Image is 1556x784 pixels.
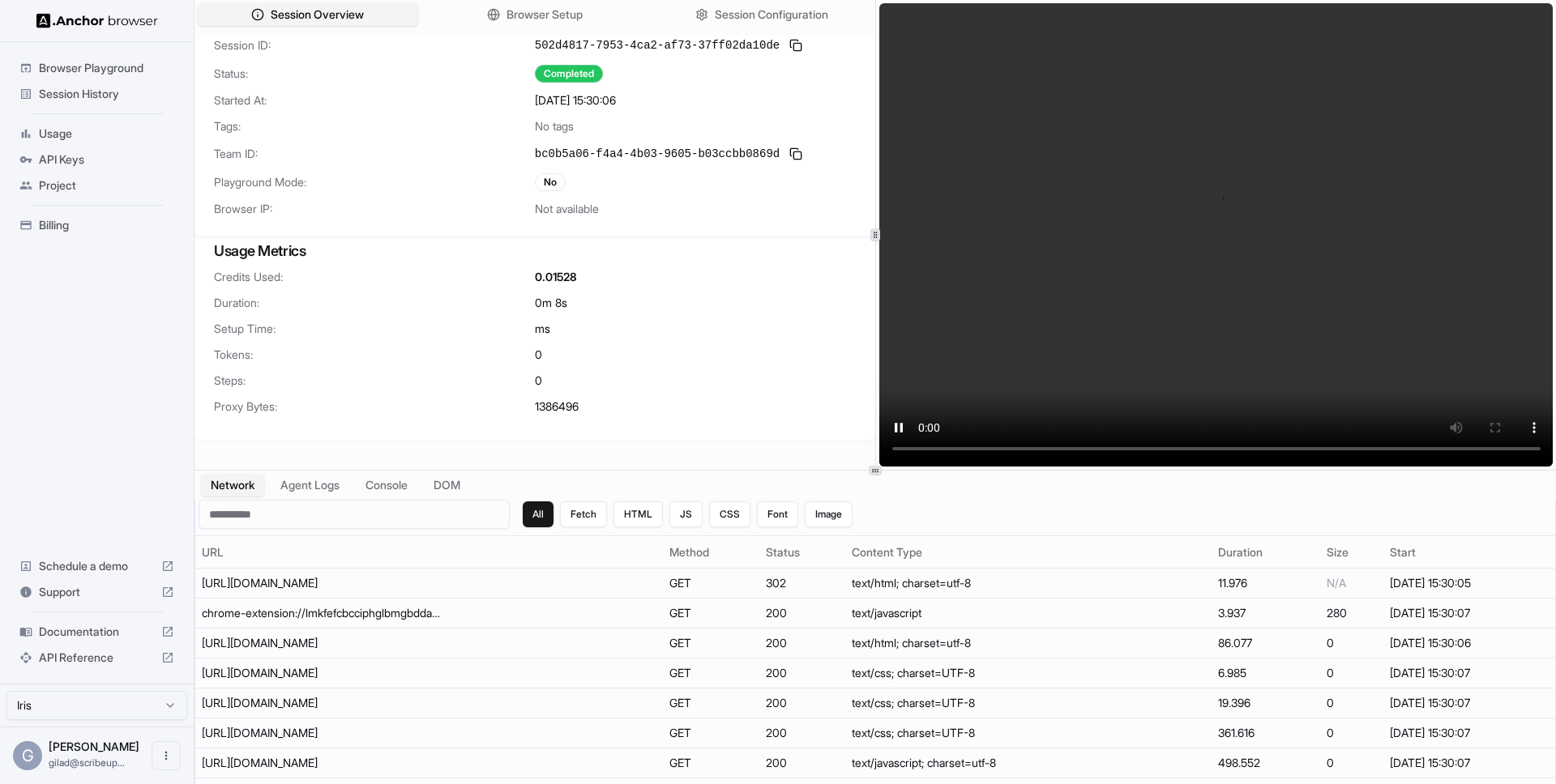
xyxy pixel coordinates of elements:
[845,658,1212,688] td: text/css; charset=UTF-8
[759,599,845,628] td: 200
[13,173,181,198] div: Project
[1383,748,1555,778] td: [DATE] 15:30:07
[214,398,535,415] span: Proxy Bytes:
[36,13,158,28] img: Anchor Logo
[709,501,750,527] button: CSS
[535,269,577,285] span: 0.01528
[39,151,174,168] span: API Keys
[560,501,607,527] button: Fetch
[1383,569,1555,599] td: [DATE] 15:30:05
[766,544,839,560] div: Status
[663,688,759,718] td: GET
[424,474,470,496] button: DOM
[214,269,535,285] span: Credits Used:
[759,628,845,658] td: 200
[214,373,535,389] span: Steps:
[845,628,1212,658] td: text/html; charset=utf-8
[214,201,535,217] span: Browser IP:
[663,658,759,688] td: GET
[214,37,535,53] span: Session ID:
[613,501,663,527] button: HTML
[39,650,155,666] span: API Reference
[39,584,155,600] span: Support
[39,86,174,102] span: Session History
[535,92,616,109] span: [DATE] 15:30:06
[214,92,535,109] span: Started At:
[214,295,535,311] span: Duration:
[535,65,603,83] div: Completed
[1327,544,1378,560] div: Size
[13,81,181,107] div: Session History
[669,501,703,527] button: JS
[523,501,554,527] button: All
[759,658,845,688] td: 200
[1383,628,1555,658] td: [DATE] 15:30:06
[201,474,264,496] button: Network
[39,217,174,233] span: Billing
[271,6,364,23] span: Session Overview
[1320,748,1384,778] td: 0
[202,725,445,741] div: https://auth.weightwatchers.com/v2/login/_next/static/css/bc738a5d246fc64d.css
[663,718,759,748] td: GET
[49,756,125,769] span: gilad@scribeup.io
[13,619,181,645] div: Documentation
[1383,718,1555,748] td: [DATE] 15:30:07
[202,575,445,591] div: https://auth.weightwatchers.com/v2/login
[663,628,759,658] td: GET
[202,755,445,771] div: https://cdn.optimizely.com/js/2320460149.js
[271,474,349,496] button: Agent Logs
[715,6,828,23] span: Session Configuration
[1327,576,1346,590] span: N/A
[202,544,656,560] div: URL
[535,146,780,162] span: bc0b5a06-f4a4-4b03-9605-b03ccbb0869d
[845,569,1212,599] td: text/html; charset=utf-8
[1320,628,1384,658] td: 0
[214,66,535,82] span: Status:
[202,665,445,681] div: https://auth.weightwatchers.com/v2/login/webfonts/webfonts.css
[13,147,181,173] div: API Keys
[535,347,542,363] span: 0
[1320,718,1384,748] td: 0
[535,118,574,134] span: No tags
[13,741,42,770] div: G
[39,126,174,142] span: Usage
[535,295,567,311] span: 0m 8s
[1320,599,1384,628] td: 280
[13,55,181,81] div: Browser Playground
[214,146,535,162] span: Team ID:
[39,60,174,76] span: Browser Playground
[214,240,856,262] h3: Usage Metrics
[1383,599,1555,628] td: [DATE] 15:30:07
[1212,569,1319,599] td: 11.976
[1212,658,1319,688] td: 6.985
[202,635,445,651] div: https://auth.weightwatchers.com/v2/login/
[663,599,759,628] td: GET
[13,579,181,605] div: Support
[1212,748,1319,778] td: 498.552
[759,748,845,778] td: 200
[13,121,181,147] div: Usage
[663,748,759,778] td: GET
[356,474,417,496] button: Console
[1390,544,1549,560] div: Start
[759,718,845,748] td: 200
[214,321,535,337] span: Setup Time:
[535,398,579,415] span: 1386496
[845,718,1212,748] td: text/css; charset=UTF-8
[1320,688,1384,718] td: 0
[214,118,535,134] span: Tags:
[39,558,155,574] span: Schedule a demo
[49,739,139,753] span: Gilad Spitzer
[845,599,1212,628] td: text/javascript
[152,741,181,770] button: Open menu
[214,174,535,190] span: Playground Mode:
[759,688,845,718] td: 200
[535,321,550,337] span: ms
[214,347,535,363] span: Tokens:
[757,501,798,527] button: Font
[852,544,1206,560] div: Content Type
[13,645,181,671] div: API Reference
[13,553,181,579] div: Schedule a demo
[759,569,845,599] td: 302
[845,688,1212,718] td: text/css; charset=UTF-8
